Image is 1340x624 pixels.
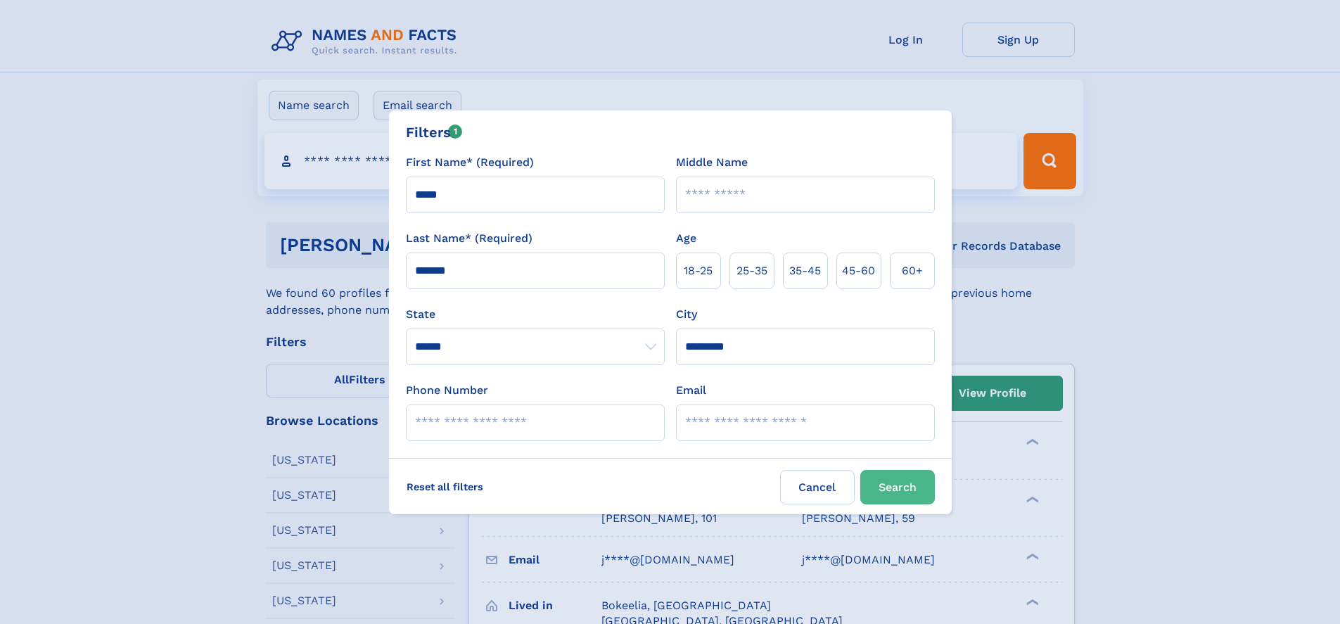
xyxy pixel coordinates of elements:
label: Age [676,230,696,247]
span: 18‑25 [684,262,713,279]
label: Last Name* (Required) [406,230,532,247]
label: City [676,306,697,323]
div: Filters [406,122,463,143]
button: Search [860,470,935,504]
span: 35‑45 [789,262,821,279]
label: First Name* (Required) [406,154,534,171]
label: Cancel [780,470,855,504]
label: State [406,306,665,323]
label: Reset all filters [397,470,492,504]
span: 25‑35 [736,262,767,279]
label: Phone Number [406,382,488,399]
label: Middle Name [676,154,748,171]
label: Email [676,382,706,399]
span: 60+ [902,262,923,279]
span: 45‑60 [842,262,875,279]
